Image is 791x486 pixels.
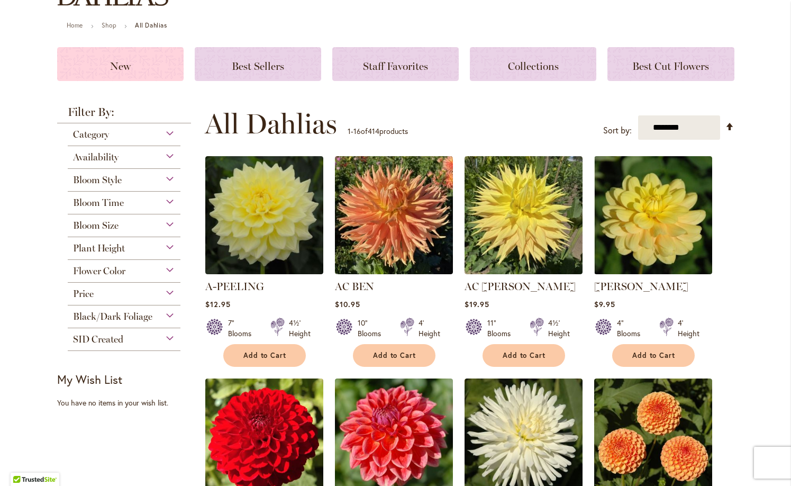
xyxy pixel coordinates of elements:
[232,60,284,73] span: Best Sellers
[594,299,615,309] span: $9.95
[368,126,379,136] span: 414
[548,318,570,339] div: 4½' Height
[594,280,688,293] a: [PERSON_NAME]
[617,318,647,339] div: 4" Blooms
[57,106,192,123] strong: Filter By:
[205,299,231,309] span: $12.95
[289,318,311,339] div: 4½' Height
[195,47,321,81] a: Best Sellers
[57,47,184,81] a: New
[335,280,374,293] a: AC BEN
[73,151,119,163] span: Availability
[348,126,351,136] span: 1
[243,351,287,360] span: Add to Cart
[135,21,167,29] strong: All Dahlias
[205,266,323,276] a: A-Peeling
[508,60,559,73] span: Collections
[607,47,734,81] a: Best Cut Flowers
[8,448,38,478] iframe: Launch Accessibility Center
[594,156,712,274] img: AHOY MATEY
[612,344,695,367] button: Add to Cart
[373,351,416,360] span: Add to Cart
[205,156,323,274] img: A-Peeling
[419,318,440,339] div: 4' Height
[73,288,94,300] span: Price
[73,311,152,322] span: Black/Dark Foliage
[465,280,576,293] a: AC [PERSON_NAME]
[353,126,361,136] span: 16
[335,266,453,276] a: AC BEN
[594,266,712,276] a: AHOY MATEY
[603,121,632,140] label: Sort by:
[73,220,119,231] span: Bloom Size
[632,60,709,73] span: Best Cut Flowers
[73,265,125,277] span: Flower Color
[487,318,517,339] div: 11" Blooms
[363,60,428,73] span: Staff Favorites
[205,108,337,140] span: All Dahlias
[465,156,583,274] img: AC Jeri
[632,351,676,360] span: Add to Cart
[73,334,123,345] span: SID Created
[73,197,124,209] span: Bloom Time
[110,60,131,73] span: New
[73,174,122,186] span: Bloom Style
[678,318,699,339] div: 4' Height
[465,266,583,276] a: AC Jeri
[73,242,125,254] span: Plant Height
[57,398,198,408] div: You have no items in your wish list.
[332,47,459,81] a: Staff Favorites
[67,21,83,29] a: Home
[358,318,387,339] div: 10" Blooms
[57,372,122,387] strong: My Wish List
[73,129,109,140] span: Category
[335,156,453,274] img: AC BEN
[348,123,408,140] p: - of products
[353,344,435,367] button: Add to Cart
[205,280,264,293] a: A-PEELING
[503,351,546,360] span: Add to Cart
[102,21,116,29] a: Shop
[483,344,565,367] button: Add to Cart
[228,318,258,339] div: 7" Blooms
[335,299,360,309] span: $10.95
[223,344,306,367] button: Add to Cart
[465,299,489,309] span: $19.95
[470,47,596,81] a: Collections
